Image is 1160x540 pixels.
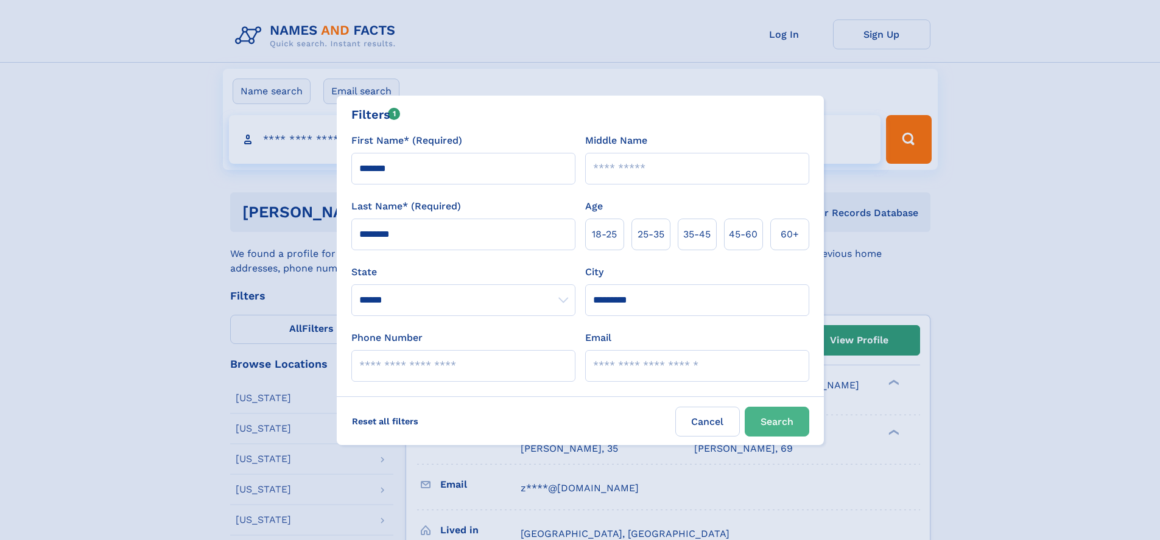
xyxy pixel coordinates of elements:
[592,227,617,242] span: 18‑25
[351,331,423,345] label: Phone Number
[351,265,575,279] label: State
[675,407,740,437] label: Cancel
[729,227,758,242] span: 45‑60
[781,227,799,242] span: 60+
[344,407,426,436] label: Reset all filters
[585,133,647,148] label: Middle Name
[351,199,461,214] label: Last Name* (Required)
[638,227,664,242] span: 25‑35
[351,133,462,148] label: First Name* (Required)
[585,265,603,279] label: City
[351,105,401,124] div: Filters
[585,199,603,214] label: Age
[745,407,809,437] button: Search
[585,331,611,345] label: Email
[683,227,711,242] span: 35‑45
